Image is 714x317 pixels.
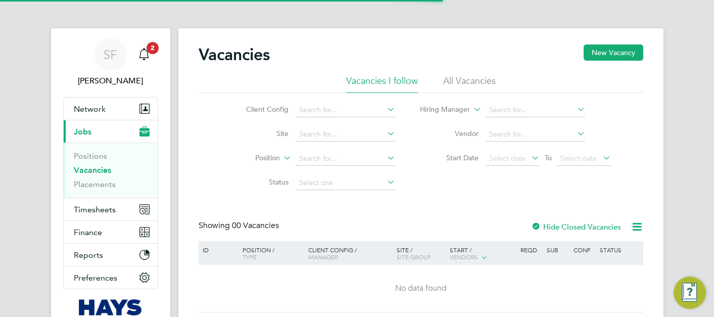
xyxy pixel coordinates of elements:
button: Reports [64,244,158,266]
label: Start Date [420,153,479,162]
label: Site [230,129,289,138]
span: Select date [489,154,526,163]
a: 2 [134,38,154,71]
button: Timesheets [64,198,158,220]
input: Search for... [486,127,585,142]
h2: Vacancies [199,44,270,65]
a: Go to home page [63,299,158,315]
button: Preferences [64,266,158,289]
input: Select one [296,176,395,190]
input: Search for... [486,103,585,117]
button: Jobs [64,120,158,143]
li: Vacancies I follow [346,75,418,93]
a: SF[PERSON_NAME] [63,38,158,87]
span: Finance [74,228,102,237]
input: Search for... [296,127,395,142]
span: Jobs [74,127,91,137]
div: Reqd [518,241,544,258]
li: All Vacancies [443,75,496,93]
img: hays-logo-retina.png [79,299,142,315]
div: Position / [235,241,306,265]
span: 2 [147,42,159,54]
span: Preferences [74,273,117,283]
a: Positions [74,151,107,161]
div: Status [597,241,641,258]
a: Placements [74,179,116,189]
span: Manager [308,253,338,261]
div: Jobs [64,143,158,198]
div: ID [200,241,235,258]
span: Sonny Facey [63,75,158,87]
input: Search for... [296,103,395,117]
div: Site / [394,241,447,265]
button: New Vacancy [584,44,643,61]
button: Engage Resource Center [674,277,706,309]
span: Vendors [450,253,478,261]
div: Start / [447,241,518,266]
span: Network [74,104,106,114]
input: Search for... [296,152,395,166]
span: Timesheets [74,205,116,214]
button: Network [64,98,158,120]
span: Reports [74,250,103,260]
label: Hiring Manager [412,105,470,115]
label: Status [230,177,289,187]
span: 00 Vacancies [232,220,279,231]
span: SF [104,48,117,61]
span: Select date [560,154,597,163]
span: To [542,151,555,164]
div: No data found [200,283,642,294]
div: Sub [544,241,570,258]
label: Hide Closed Vacancies [531,222,621,232]
label: Position [222,153,280,163]
div: Client Config / [306,241,394,265]
a: Vacancies [74,165,111,175]
span: Type [243,253,257,261]
label: Client Config [230,105,289,114]
label: Vendor [420,129,479,138]
button: Finance [64,221,158,243]
div: Conf [571,241,597,258]
span: Site Group [397,253,431,261]
div: Showing [199,220,281,231]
